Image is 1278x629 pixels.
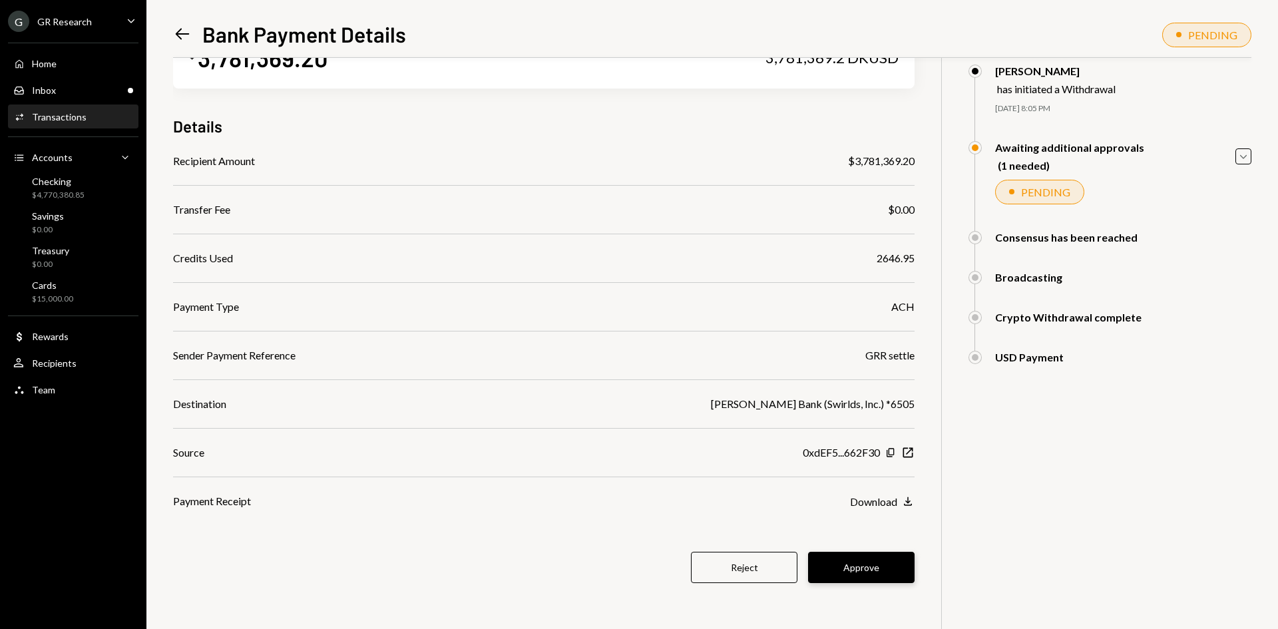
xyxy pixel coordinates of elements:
[173,347,296,363] div: Sender Payment Reference
[173,115,222,137] h3: Details
[995,231,1138,244] div: Consensus has been reached
[808,552,915,583] button: Approve
[32,259,69,270] div: $0.00
[173,153,255,169] div: Recipient Amount
[32,176,85,187] div: Checking
[173,299,239,315] div: Payment Type
[995,65,1116,77] div: [PERSON_NAME]
[32,224,64,236] div: $0.00
[32,331,69,342] div: Rewards
[8,324,138,348] a: Rewards
[995,271,1062,284] div: Broadcasting
[8,172,138,204] a: Checking$4,770,380.85
[173,493,251,509] div: Payment Receipt
[173,445,204,461] div: Source
[850,495,915,509] button: Download
[711,396,915,412] div: [PERSON_NAME] Bank (Swirlds, Inc.) *6505
[8,105,138,128] a: Transactions
[995,141,1144,154] div: Awaiting additional approvals
[173,250,233,266] div: Credits Used
[995,311,1142,323] div: Crypto Withdrawal complete
[32,58,57,69] div: Home
[32,294,73,305] div: $15,000.00
[1188,29,1237,41] div: PENDING
[877,250,915,266] div: 2646.95
[998,159,1144,172] div: (1 needed)
[865,347,915,363] div: GRR settle
[8,377,138,401] a: Team
[173,202,230,218] div: Transfer Fee
[995,103,1251,114] div: [DATE] 8:05 PM
[32,152,73,163] div: Accounts
[32,210,64,222] div: Savings
[32,111,87,122] div: Transactions
[8,351,138,375] a: Recipients
[8,145,138,169] a: Accounts
[8,78,138,102] a: Inbox
[803,445,880,461] div: 0xdEF5...662F30
[891,299,915,315] div: ACH
[32,357,77,369] div: Recipients
[202,21,406,47] h1: Bank Payment Details
[32,85,56,96] div: Inbox
[8,11,29,32] div: G
[850,495,897,508] div: Download
[32,280,73,291] div: Cards
[32,245,69,256] div: Treasury
[1021,186,1070,198] div: PENDING
[32,190,85,201] div: $4,770,380.85
[8,276,138,308] a: Cards$15,000.00
[848,153,915,169] div: $3,781,369.20
[173,396,226,412] div: Destination
[8,241,138,273] a: Treasury$0.00
[691,552,797,583] button: Reject
[997,83,1116,95] div: has initiated a Withdrawal
[32,384,55,395] div: Team
[888,202,915,218] div: $0.00
[37,16,92,27] div: GR Research
[8,206,138,238] a: Savings$0.00
[995,351,1064,363] div: USD Payment
[8,51,138,75] a: Home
